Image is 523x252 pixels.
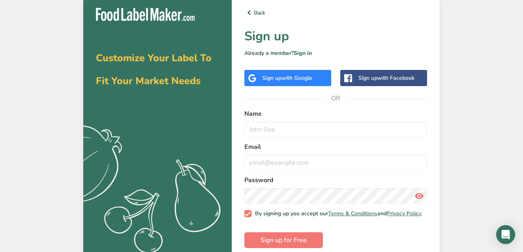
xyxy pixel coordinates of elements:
[387,210,422,217] a: Privacy Policy
[261,235,307,245] span: Sign up for Free
[96,51,212,88] span: Customize Your Label To Fit Your Market Needs
[251,210,422,217] span: By signing up you accept our and
[377,74,414,82] span: with Facebook
[244,27,427,46] h1: Sign up
[96,8,195,21] img: Food Label Maker
[244,49,427,57] p: Already a member?
[244,122,427,137] input: John Doe
[244,142,427,152] label: Email
[244,155,427,171] input: email@example.com
[496,225,515,244] div: Open Intercom Messenger
[281,74,312,82] span: with Google
[358,74,414,82] div: Sign up
[324,87,348,110] span: OR
[262,74,312,82] div: Sign up
[294,49,312,57] a: Sign in
[244,232,323,248] button: Sign up for Free
[244,8,427,17] a: Back
[328,210,377,217] a: Terms & Conditions
[244,109,427,118] label: Name
[244,175,427,185] label: Password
